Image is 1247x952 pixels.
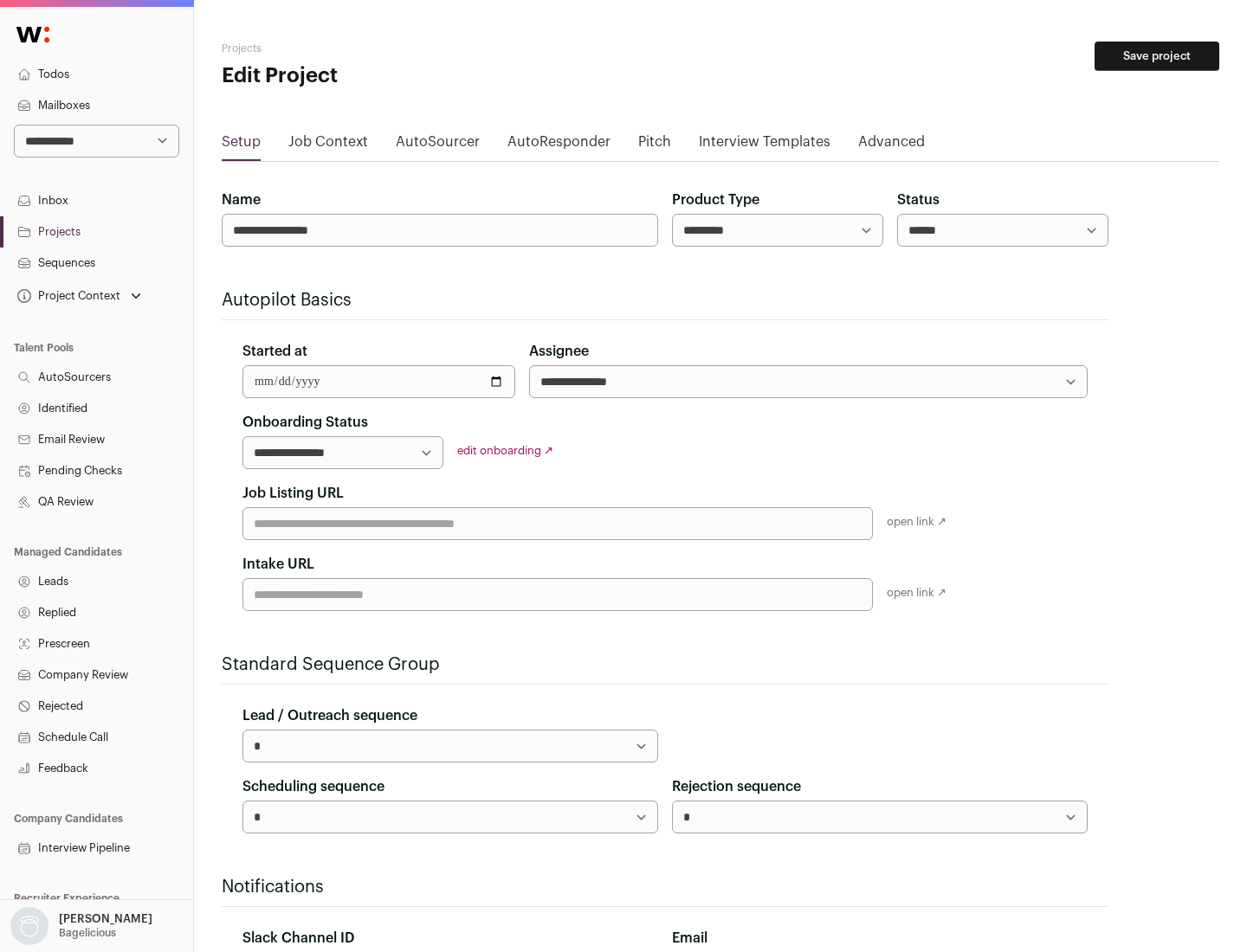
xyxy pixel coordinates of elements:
[858,132,925,159] a: Advanced
[222,62,554,90] h1: Edit Project
[222,132,261,159] a: Setup
[507,132,611,159] a: AutoResponder
[59,912,152,926] p: [PERSON_NAME]
[242,705,417,726] label: Lead / Outreach sequence
[7,907,156,945] button: Open dropdown
[222,190,261,210] label: Name
[288,132,368,159] a: Job Context
[222,875,1108,899] h2: Notifications
[59,926,116,940] p: Bagelicious
[529,341,589,362] label: Assignee
[457,445,553,456] a: edit onboarding ↗
[222,653,1108,677] h2: Standard Sequence Group
[1095,42,1219,71] button: Save project
[242,776,384,797] label: Scheduling sequence
[242,341,307,362] label: Started at
[14,289,120,303] div: Project Context
[242,554,314,575] label: Intake URL
[638,132,671,159] a: Pitch
[222,288,1108,312] h2: Autopilot Basics
[897,190,940,210] label: Status
[699,132,830,159] a: Interview Templates
[242,928,354,949] label: Slack Channel ID
[242,483,344,504] label: Job Listing URL
[14,284,145,308] button: Open dropdown
[10,907,48,945] img: nopic.png
[222,42,554,55] h2: Projects
[672,776,801,797] label: Rejection sequence
[242,412,368,433] label: Onboarding Status
[7,17,59,52] img: Wellfound
[396,132,480,159] a: AutoSourcer
[672,190,759,210] label: Product Type
[672,928,1088,949] div: Email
